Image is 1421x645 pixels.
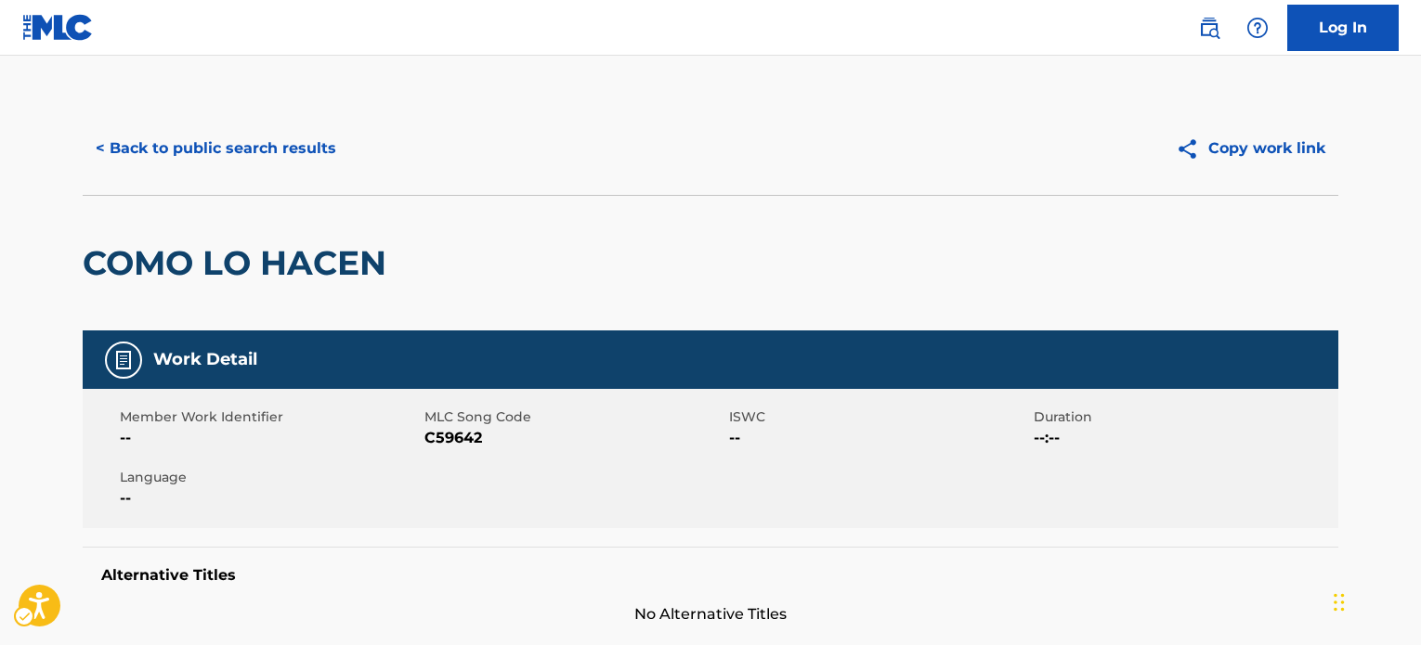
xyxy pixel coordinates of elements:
button: Copy work link [1163,125,1338,172]
h2: COMO LO HACEN [83,242,396,284]
span: -- [120,487,420,510]
button: < Back to public search results [83,125,349,172]
span: C59642 [424,427,724,449]
img: Copy work link [1176,137,1208,161]
span: ISWC [729,407,1029,427]
span: Duration [1034,407,1334,427]
div: Drag [1334,574,1345,630]
span: Language [120,468,420,487]
img: help [1246,17,1269,39]
span: Member Work Identifier [120,407,420,427]
h5: Alternative Titles [101,566,1320,585]
span: --:-- [1034,427,1334,449]
h5: Work Detail [153,349,257,370]
div: Chat Widget [1328,556,1421,645]
iframe: Hubspot Iframe [1328,556,1421,645]
a: Log In [1287,5,1399,51]
img: MLC Logo [22,14,94,41]
span: No Alternative Titles [83,603,1338,626]
span: MLC Song Code [424,407,724,427]
img: Work Detail [112,349,135,371]
span: -- [729,427,1029,449]
span: -- [120,427,420,449]
img: search [1198,17,1220,39]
